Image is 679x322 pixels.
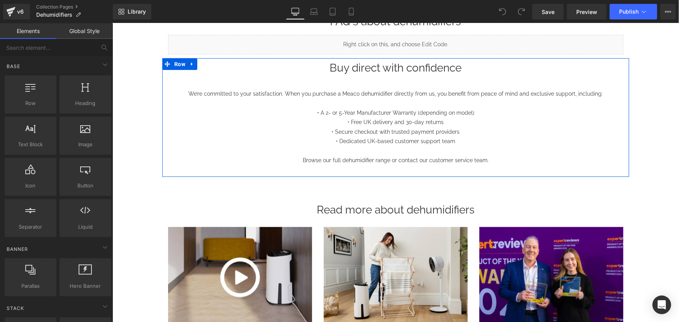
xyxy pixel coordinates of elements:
a: New Library [113,4,151,19]
p: • Secure checkout with trusted payment providers [56,104,511,114]
button: More [660,4,676,19]
span: Dehumidifiers [36,12,72,18]
button: Undo [495,4,511,19]
h1: Buy direct with confidence [56,35,511,54]
span: Row [60,35,75,47]
span: Parallax [7,282,54,290]
p: We’re committed to your satisfaction. When you purchase a Meaco dehumidifier directly from us, yo... [56,66,511,75]
button: Redo [514,4,529,19]
p: • A 2- or 5-Year Manufacturer Warranty (depending on model) [56,85,511,94]
span: Save [542,8,554,16]
span: Hero Banner [62,282,109,290]
span: Text Block [7,140,54,149]
span: Image [62,140,109,149]
h1: Read more about dehumidifiers [56,177,511,196]
p: • Free UK delivery and 30-day returns [56,94,511,104]
a: Preview [567,4,607,19]
a: Laptop [305,4,323,19]
a: v6 [3,4,30,19]
div: v6 [16,7,25,17]
span: Library [128,8,146,15]
span: Publish [619,9,639,15]
a: Collection Pages [36,4,113,10]
button: Publish [610,4,657,19]
span: Button [62,182,109,190]
span: Preview [576,8,597,16]
span: Base [6,63,21,70]
span: Heading [62,99,109,107]
a: Mobile [342,4,361,19]
span: Separator [7,223,54,231]
a: Expand / Collapse [75,35,85,47]
a: Global Style [56,23,113,39]
span: Liquid [62,223,109,231]
a: Desktop [286,4,305,19]
p: • Dedicated UK-based customer support team [56,113,511,123]
div: Open Intercom Messenger [653,296,671,314]
span: Stack [6,304,25,312]
span: Icon [7,182,54,190]
a: Tablet [323,4,342,19]
span: Row [7,99,54,107]
span: Banner [6,245,29,253]
p: Browse our full dehumidifier range or contact our customer service team. [56,132,511,142]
